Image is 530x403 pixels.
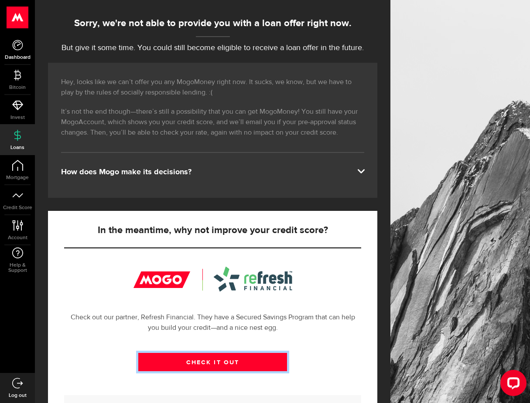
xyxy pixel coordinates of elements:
[64,312,361,333] p: Check out our partner, Refresh Financial. They have a Secured Savings Program that can help you b...
[48,42,377,54] p: But give it some time. You could still become eligible to receive a loan offer in the future.
[61,77,364,98] p: Hey, looks like we can’t offer you any MogoMoney right now. It sucks, we know, but we have to pla...
[48,17,377,31] div: Sorry, we're not able to provide you with a loan offer right now.
[138,353,287,371] a: CHECK IT OUT
[64,225,361,236] h5: In the meantime, why not improve your credit score?
[61,107,364,138] p: It’s not the end though—there’s still a possibility that you can get MogoMoney! You still have yo...
[493,366,530,403] iframe: LiveChat chat widget
[61,167,364,177] div: How does Mogo make its decisions?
